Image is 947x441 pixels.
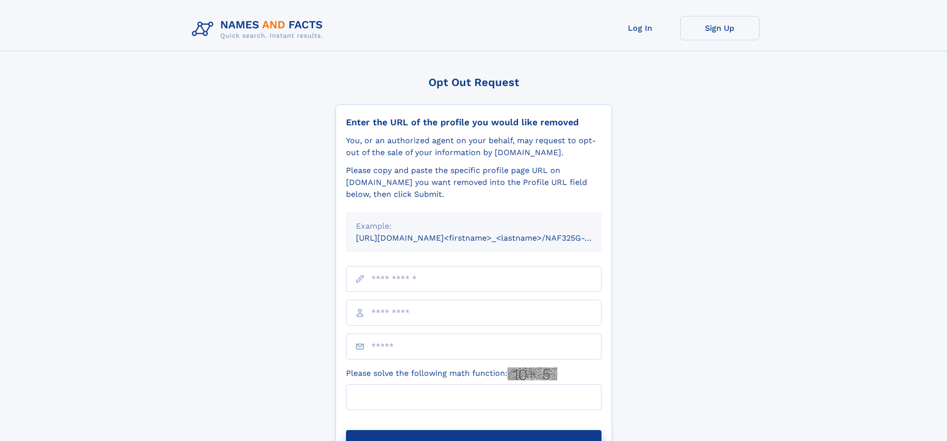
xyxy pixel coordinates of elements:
[601,16,680,40] a: Log In
[346,367,557,380] label: Please solve the following math function:
[346,117,602,128] div: Enter the URL of the profile you would like removed
[346,165,602,200] div: Please copy and paste the specific profile page URL on [DOMAIN_NAME] you want removed into the Pr...
[356,220,592,232] div: Example:
[346,135,602,159] div: You, or an authorized agent on your behalf, may request to opt-out of the sale of your informatio...
[188,16,331,43] img: Logo Names and Facts
[356,233,620,243] small: [URL][DOMAIN_NAME]<firstname>_<lastname>/NAF325G-xxxxxxxx
[336,76,612,88] div: Opt Out Request
[680,16,760,40] a: Sign Up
